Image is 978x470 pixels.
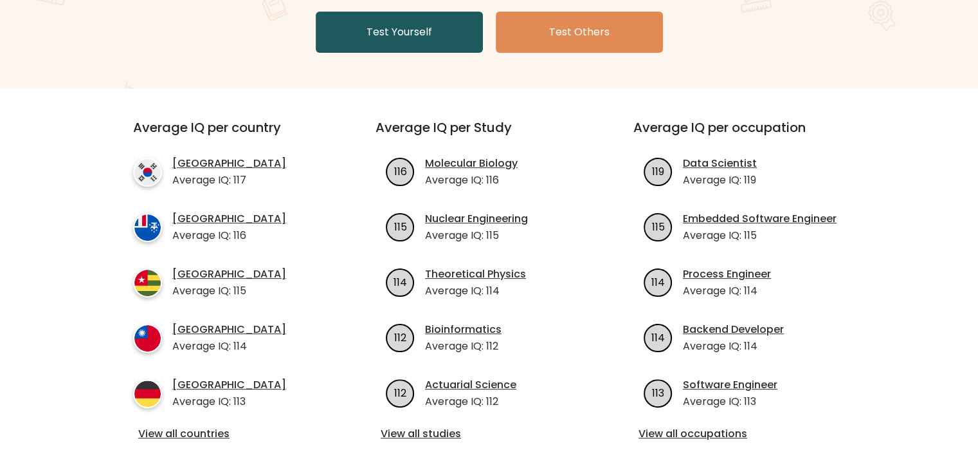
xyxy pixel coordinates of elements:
[633,120,860,151] h3: Average IQ per occupation
[683,339,784,354] p: Average IQ: 114
[683,156,757,171] a: Data Scientist
[652,385,664,400] text: 113
[425,173,518,188] p: Average IQ: 116
[172,339,286,354] p: Average IQ: 114
[394,330,406,344] text: 112
[425,377,516,393] a: Actuarial Science
[683,377,777,393] a: Software Engineer
[683,394,777,409] p: Average IQ: 113
[394,164,407,178] text: 116
[651,330,665,344] text: 114
[376,120,602,151] h3: Average IQ per Study
[425,283,526,299] p: Average IQ: 114
[172,322,286,337] a: [GEOGRAPHIC_DATA]
[652,164,664,178] text: 119
[683,173,757,188] p: Average IQ: 119
[425,211,528,227] a: Nuclear Engineering
[683,322,784,337] a: Backend Developer
[425,394,516,409] p: Average IQ: 112
[394,385,406,400] text: 112
[133,324,162,353] img: country
[425,156,518,171] a: Molecular Biology
[683,283,771,299] p: Average IQ: 114
[425,267,526,282] a: Theoretical Physics
[425,339,502,354] p: Average IQ: 112
[133,120,329,151] h3: Average IQ per country
[133,268,162,297] img: country
[394,274,407,289] text: 114
[172,173,286,188] p: Average IQ: 117
[172,267,286,282] a: [GEOGRAPHIC_DATA]
[425,322,502,337] a: Bioinformatics
[172,228,286,243] p: Average IQ: 116
[133,213,162,242] img: country
[172,394,286,409] p: Average IQ: 113
[138,426,324,442] a: View all countries
[652,219,665,234] text: 115
[683,211,837,227] a: Embedded Software Engineer
[425,228,528,243] p: Average IQ: 115
[651,274,665,289] text: 114
[172,283,286,299] p: Average IQ: 115
[133,379,162,408] img: country
[172,211,286,227] a: [GEOGRAPHIC_DATA]
[496,12,663,53] a: Test Others
[394,219,407,234] text: 115
[172,377,286,393] a: [GEOGRAPHIC_DATA]
[172,156,286,171] a: [GEOGRAPHIC_DATA]
[683,267,771,282] a: Process Engineer
[316,12,483,53] a: Test Yourself
[133,158,162,187] img: country
[683,228,837,243] p: Average IQ: 115
[638,426,855,442] a: View all occupations
[381,426,597,442] a: View all studies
